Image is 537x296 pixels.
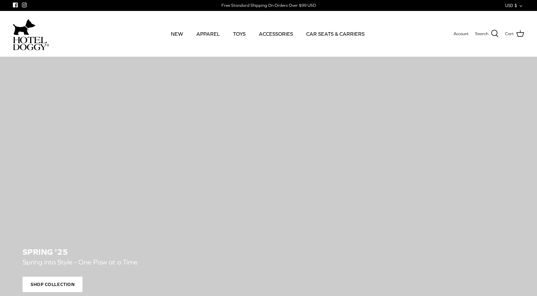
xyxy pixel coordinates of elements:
[13,17,49,50] a: hoteldoggycom
[96,23,439,45] div: Primary navigation
[454,31,469,37] a: Account
[165,23,189,45] a: NEW
[13,3,18,7] a: Facebook
[505,30,524,38] a: Cart
[300,23,370,45] a: CAR SEATS & CARRIERS
[23,257,316,268] p: Spring into Style - One Paw at a Time
[23,277,83,292] span: Shop Collection
[190,23,226,45] a: APPAREL
[13,37,49,50] img: hoteldoggycom
[221,1,316,10] a: Free Standard Shipping On Orders Over $99 USD
[253,23,299,45] a: ACCESSORIES
[13,17,35,37] img: dog-icon.svg
[505,31,514,37] span: Cart
[475,30,499,38] a: Search
[454,31,469,36] span: Account
[22,3,27,7] a: Instagram
[475,31,488,37] span: Search
[227,23,251,45] a: TOYS
[221,3,316,8] div: Free Standard Shipping On Orders Over $99 USD
[23,247,514,257] h2: SPRING '25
